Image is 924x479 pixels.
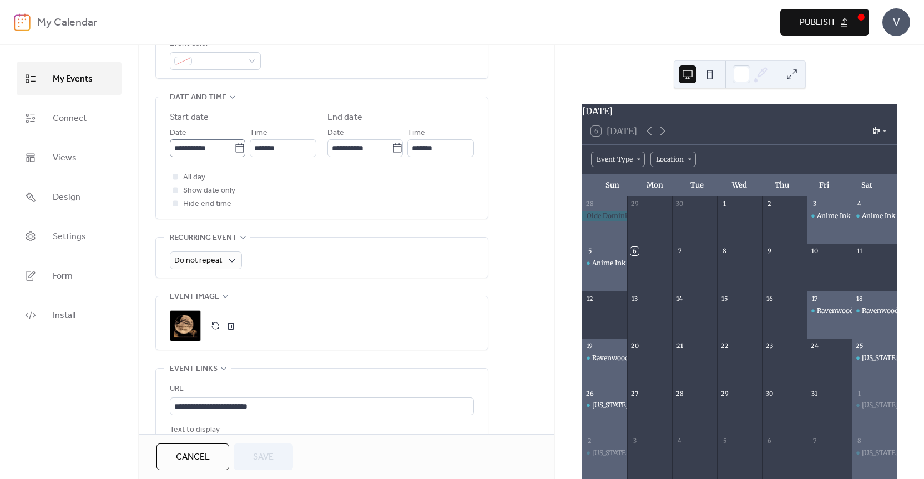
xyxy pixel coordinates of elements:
div: Anime Ink [852,211,897,221]
div: 13 [630,294,639,302]
div: 8 [855,436,864,445]
div: 30 [765,389,774,397]
div: 28 [675,389,684,397]
span: Event image [170,290,219,304]
div: Ravenwood Faire [852,306,897,316]
div: Event color [170,37,259,51]
div: V [882,8,910,36]
div: Ravenwood Faire [582,354,627,363]
a: My Events [17,62,122,95]
div: 31 [810,389,819,397]
div: 3 [630,436,639,445]
div: 9 [765,247,774,255]
button: Cancel [156,443,229,470]
div: 2 [585,436,594,445]
span: All day [183,171,205,184]
div: Text to display [170,423,472,437]
div: URL [170,382,472,396]
span: Design [53,189,80,206]
span: Show date only [183,184,235,198]
div: 27 [630,389,639,397]
span: Time [407,127,425,140]
div: 7 [675,247,684,255]
div: 12 [585,294,594,302]
div: Ravenwood Faire [862,306,915,316]
div: 6 [765,436,774,445]
div: Anime Ink [592,259,626,268]
span: Publish [800,16,834,29]
div: Ravenwood Faire [807,306,852,316]
div: Ravenwood Faire [817,306,870,316]
div: Start date [170,111,209,124]
div: 1 [855,389,864,397]
div: Mon [633,174,675,196]
div: Delaware Renaissance Faire [582,401,627,410]
div: Anime Ink [862,211,896,221]
div: Sat [846,174,888,196]
div: Anime Ink [817,211,851,221]
div: 4 [675,436,684,445]
button: Publish [780,9,869,36]
div: 30 [675,200,684,208]
div: Olde Dominion faire [582,211,627,221]
div: Ravenwood Faire [592,354,645,363]
div: 17 [810,294,819,302]
a: Connect [17,101,122,135]
a: Install [17,298,122,332]
div: [US_STATE] Renaissance Faire [592,448,685,458]
div: 18 [855,294,864,302]
div: Sun [591,174,633,196]
div: 15 [720,294,729,302]
div: 5 [720,436,729,445]
div: 10 [810,247,819,255]
span: Views [53,149,77,167]
div: 6 [630,247,639,255]
div: 29 [630,200,639,208]
div: Delaware Renaissance Faire [852,401,897,410]
div: 7 [810,436,819,445]
div: 22 [720,342,729,350]
div: 8 [720,247,729,255]
div: Thu [761,174,803,196]
div: End date [327,111,362,124]
a: Settings [17,219,122,253]
div: 20 [630,342,639,350]
div: 14 [675,294,684,302]
img: logo [14,13,31,31]
div: Delaware Renaissance Faire [852,354,897,363]
span: Date [170,127,186,140]
div: 16 [765,294,774,302]
div: 29 [720,389,729,397]
div: 11 [855,247,864,255]
div: 2 [765,200,774,208]
div: 19 [585,342,594,350]
span: Install [53,307,75,324]
div: ; [170,310,201,341]
span: Date [327,127,344,140]
span: My Events [53,70,93,88]
a: Form [17,259,122,293]
div: 4 [855,200,864,208]
span: Form [53,268,73,285]
div: [US_STATE] Renaissance Faire [592,401,685,410]
div: Delaware Renaissance Faire [582,448,627,458]
div: Fri [803,174,845,196]
span: Connect [53,110,87,127]
span: Cancel [176,451,210,464]
a: Views [17,140,122,174]
div: Delaware Renaissance Faire [852,448,897,458]
span: Do not repeat [174,253,222,268]
span: Event links [170,362,218,376]
div: Anime Ink [807,211,852,221]
span: Settings [53,228,86,245]
div: 3 [810,200,819,208]
div: 24 [810,342,819,350]
div: 25 [855,342,864,350]
span: Time [250,127,267,140]
div: 26 [585,389,594,397]
div: 5 [585,247,594,255]
span: Recurring event [170,231,237,245]
a: Design [17,180,122,214]
div: Wed [718,174,760,196]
